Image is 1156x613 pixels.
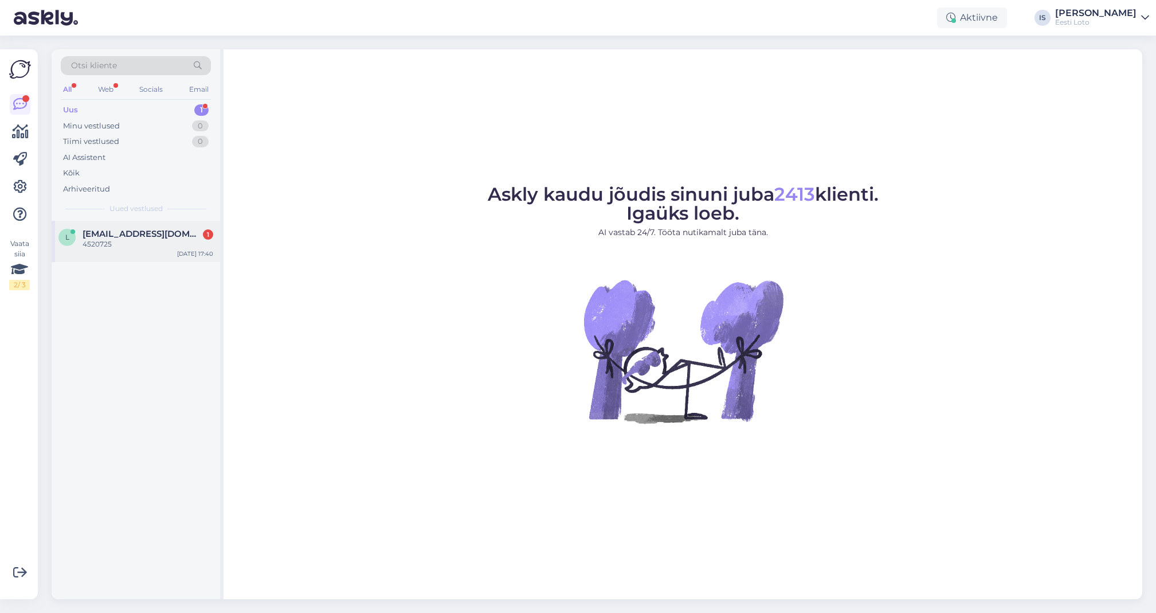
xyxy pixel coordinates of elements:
div: 0 [192,136,209,147]
a: [PERSON_NAME]Eesti Loto [1055,9,1149,27]
div: Uus [63,104,78,116]
div: Aktiivne [937,7,1007,28]
div: Arhiveeritud [63,183,110,195]
div: Minu vestlused [63,120,120,132]
div: IS [1034,10,1051,26]
div: 4520725 [83,239,213,249]
span: 2413 [774,183,815,205]
div: 1 [194,104,209,116]
img: Askly Logo [9,58,31,80]
div: [DATE] 17:40 [177,249,213,258]
div: Vaata siia [9,239,30,290]
div: All [61,82,74,97]
span: Otsi kliente [71,60,117,72]
span: Uued vestlused [109,204,163,214]
div: Eesti Loto [1055,18,1137,27]
div: [PERSON_NAME] [1055,9,1137,18]
div: 2 / 3 [9,280,30,290]
div: Web [96,82,116,97]
div: AI Assistent [63,152,105,163]
span: lvovagalina@mail.ru [83,229,202,239]
img: No Chat active [580,248,786,454]
span: l [65,233,69,241]
p: AI vastab 24/7. Tööta nutikamalt juba täna. [488,227,879,239]
div: 0 [192,120,209,132]
div: Kõik [63,167,80,179]
div: Tiimi vestlused [63,136,119,147]
span: Askly kaudu jõudis sinuni juba klienti. Igaüks loeb. [488,183,879,224]
div: Socials [137,82,165,97]
div: Email [187,82,211,97]
div: 1 [203,229,213,240]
